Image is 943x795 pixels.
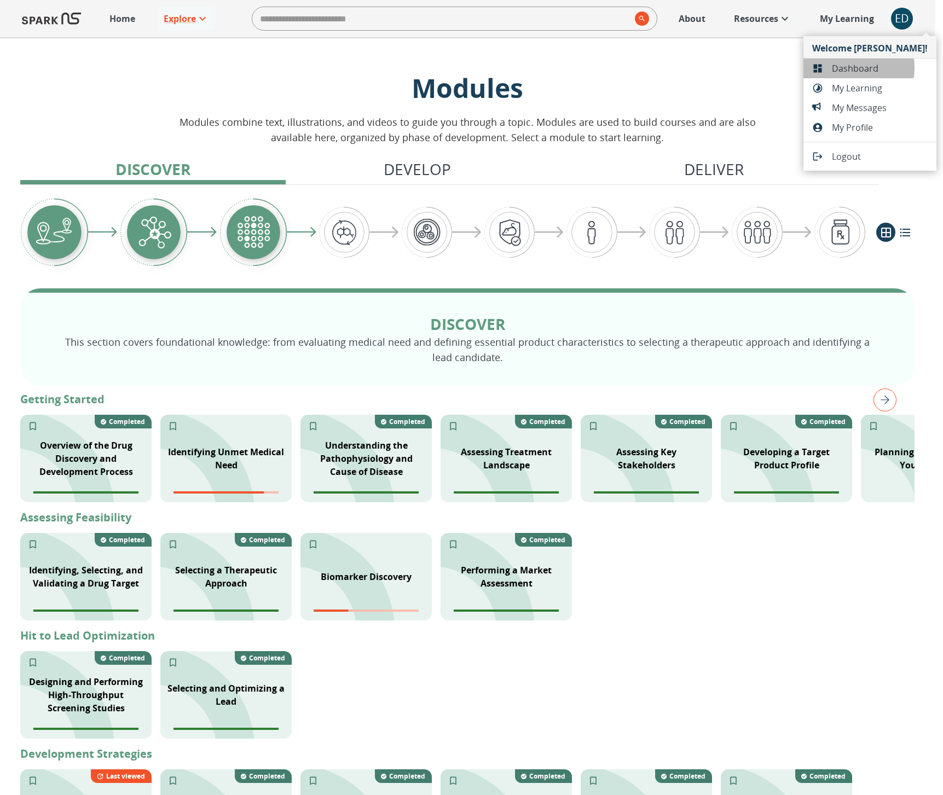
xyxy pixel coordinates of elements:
[832,62,928,75] span: Dashboard
[803,36,936,59] li: Welcome [PERSON_NAME]!
[832,101,928,114] span: My Messages
[832,82,928,95] span: My Learning
[832,121,928,134] span: My Profile
[832,150,928,163] span: Logout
